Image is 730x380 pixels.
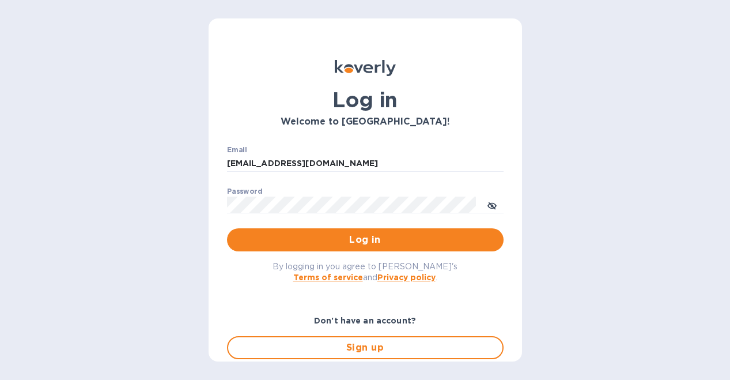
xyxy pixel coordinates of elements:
button: Log in [227,228,504,251]
label: Email [227,146,247,153]
a: Terms of service [293,273,363,282]
label: Password [227,188,262,195]
button: toggle password visibility [481,193,504,216]
input: Enter email address [227,155,504,172]
span: By logging in you agree to [PERSON_NAME]'s and . [273,262,457,282]
h1: Log in [227,88,504,112]
a: Privacy policy [377,273,436,282]
button: Sign up [227,336,504,359]
span: Sign up [237,341,493,355]
h3: Welcome to [GEOGRAPHIC_DATA]! [227,116,504,127]
span: Log in [236,233,494,247]
b: Don't have an account? [314,316,416,325]
img: Koverly [335,60,396,76]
